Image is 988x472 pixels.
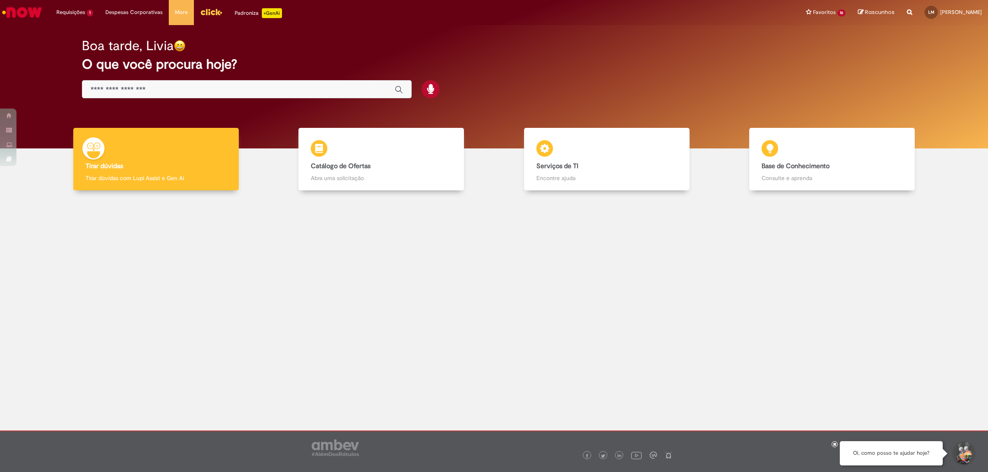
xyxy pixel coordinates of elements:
[235,8,282,18] div: Padroniza
[43,128,269,191] a: Tirar dúvidas Tirar dúvidas com Lupi Assist e Gen Ai
[311,162,370,170] b: Catálogo de Ofertas
[865,8,895,16] span: Rascunhos
[87,9,93,16] span: 1
[86,162,123,170] b: Tirar dúvidas
[951,441,976,466] button: Iniciar Conversa de Suporte
[837,9,846,16] span: 16
[762,162,830,170] b: Base de Conhecimento
[262,8,282,18] p: +GenAi
[601,454,605,458] img: logo_footer_twitter.png
[762,174,902,182] p: Consulte e aprenda
[494,128,720,191] a: Serviços de TI Encontre ajuda
[312,440,359,456] img: logo_footer_ambev_rotulo_gray.png
[200,6,222,18] img: click_logo_yellow_360x200.png
[536,162,578,170] b: Serviços de TI
[269,128,494,191] a: Catálogo de Ofertas Abra uma solicitação
[858,9,895,16] a: Rascunhos
[536,174,677,182] p: Encontre ajuda
[650,451,657,459] img: logo_footer_workplace.png
[82,39,174,53] h2: Boa tarde, Livia
[311,174,452,182] p: Abra uma solicitação
[617,453,622,458] img: logo_footer_linkedin.png
[720,128,945,191] a: Base de Conhecimento Consulte e aprenda
[86,174,226,182] p: Tirar dúvidas com Lupi Assist e Gen Ai
[665,451,672,459] img: logo_footer_naosei.png
[174,40,186,52] img: happy-face.png
[1,4,43,21] img: ServiceNow
[56,8,85,16] span: Requisições
[940,9,982,16] span: [PERSON_NAME]
[840,441,943,465] div: Oi, como posso te ajudar hoje?
[813,8,836,16] span: Favoritos
[928,9,934,15] span: LM
[175,8,188,16] span: More
[585,454,589,458] img: logo_footer_facebook.png
[105,8,163,16] span: Despesas Corporativas
[631,450,642,460] img: logo_footer_youtube.png
[82,57,906,72] h2: O que você procura hoje?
